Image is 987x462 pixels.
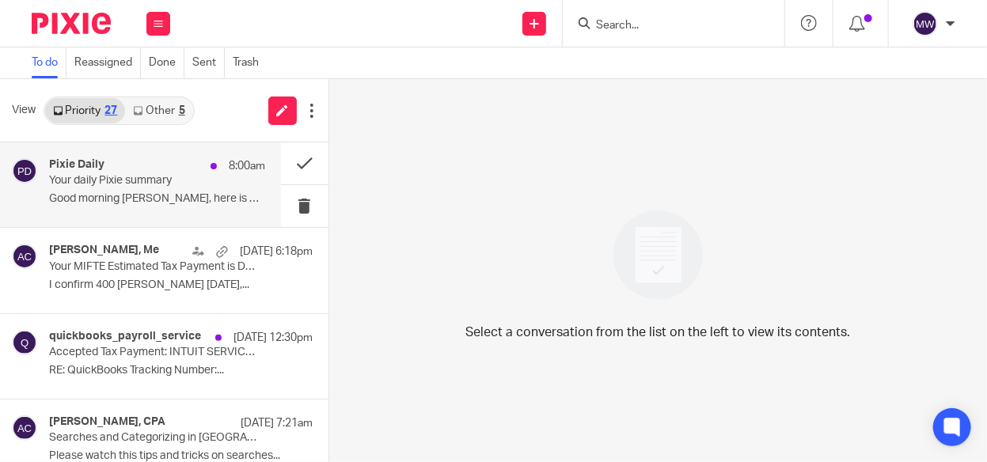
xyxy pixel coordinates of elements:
[49,158,104,172] h4: Pixie Daily
[465,323,850,342] p: Select a conversation from the list on the left to view its contents.
[45,98,125,123] a: Priority27
[233,330,313,346] p: [DATE] 12:30pm
[49,330,201,343] h4: quickbooks_payroll_service
[594,19,737,33] input: Search
[12,415,37,441] img: svg%3E
[74,47,141,78] a: Reassigned
[104,105,117,116] div: 27
[12,102,36,119] span: View
[229,158,265,174] p: 8:00am
[49,174,222,187] p: Your daily Pixie summary
[240,244,313,259] p: [DATE] 6:18pm
[49,415,165,429] h4: [PERSON_NAME], CPA
[125,98,192,123] a: Other5
[12,158,37,184] img: svg%3E
[913,11,938,36] img: svg%3E
[49,431,260,445] p: Searches and Categorizing in [GEOGRAPHIC_DATA]
[241,415,313,431] p: [DATE] 7:21am
[49,346,260,359] p: Accepted Tax Payment: INTUIT SERVICE NOTICE
[49,278,313,292] p: I confirm 400 [PERSON_NAME] [DATE],...
[49,260,260,274] p: Your MIFTE Estimated Tax Payment is Due - ACTION REQUIRED
[49,192,265,206] p: Good morning [PERSON_NAME], here is a quick overview...
[32,13,111,34] img: Pixie
[49,364,313,377] p: RE: QuickBooks Tracking Number:...
[12,244,37,269] img: svg%3E
[192,47,225,78] a: Sent
[12,330,37,355] img: svg%3E
[233,47,267,78] a: Trash
[32,47,66,78] a: To do
[179,105,185,116] div: 5
[49,244,159,257] h4: [PERSON_NAME], Me
[149,47,184,78] a: Done
[603,200,713,310] img: image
